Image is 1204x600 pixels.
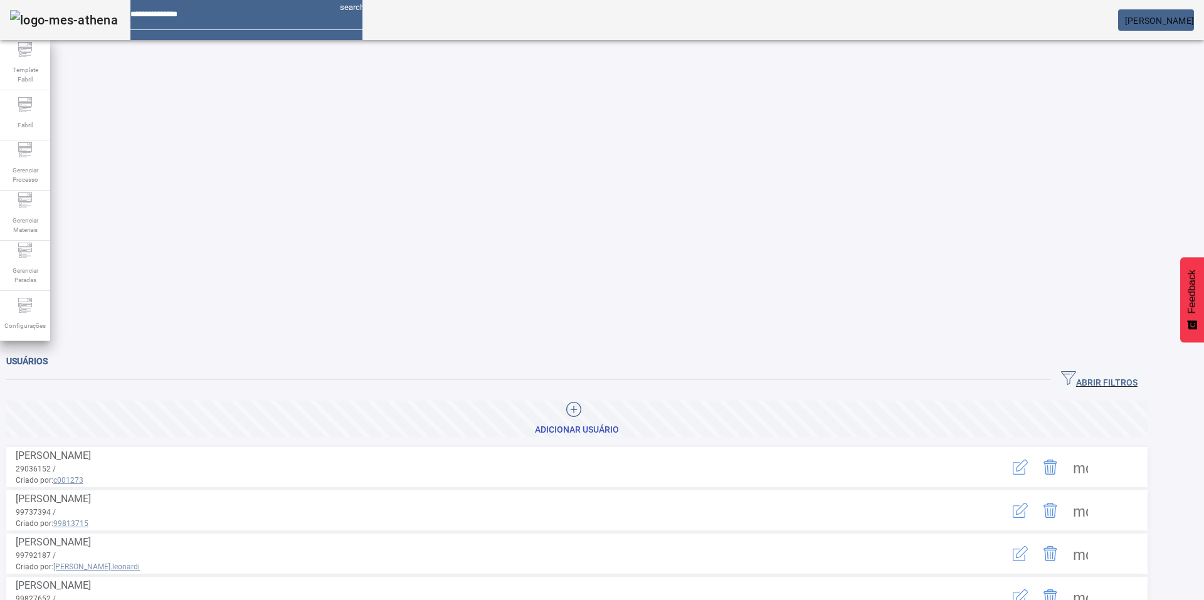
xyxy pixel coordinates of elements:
[53,519,88,528] span: 99813715
[53,476,83,485] span: c001273
[6,212,44,238] span: Gerenciar Materiais
[53,562,140,571] span: [PERSON_NAME].leonardi
[1051,369,1148,391] button: ABRIR FILTROS
[16,518,956,529] span: Criado por:
[6,162,44,188] span: Gerenciar Processo
[16,561,956,572] span: Criado por:
[1061,371,1138,389] span: ABRIR FILTROS
[6,356,48,366] span: Usuários
[16,450,91,461] span: [PERSON_NAME]
[16,551,56,560] span: 99792187 /
[1065,539,1096,569] button: Mais
[1125,16,1194,26] span: [PERSON_NAME]
[6,262,44,288] span: Gerenciar Paradas
[1180,257,1204,342] button: Feedback - Mostrar pesquisa
[14,117,36,134] span: Fabril
[16,579,91,591] span: [PERSON_NAME]
[16,475,956,486] span: Criado por:
[535,424,619,436] div: Adicionar Usuário
[1035,495,1065,525] button: Delete
[16,493,91,505] span: [PERSON_NAME]
[1035,539,1065,569] button: Delete
[16,508,56,517] span: 99737394 /
[1065,495,1096,525] button: Mais
[1,317,50,334] span: Configurações
[6,61,44,88] span: Template Fabril
[10,10,118,30] img: logo-mes-athena
[1035,452,1065,482] button: Delete
[6,401,1148,437] button: Adicionar Usuário
[1065,452,1096,482] button: Mais
[1186,270,1198,313] span: Feedback
[16,536,91,548] span: [PERSON_NAME]
[16,465,56,473] span: 29036152 /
